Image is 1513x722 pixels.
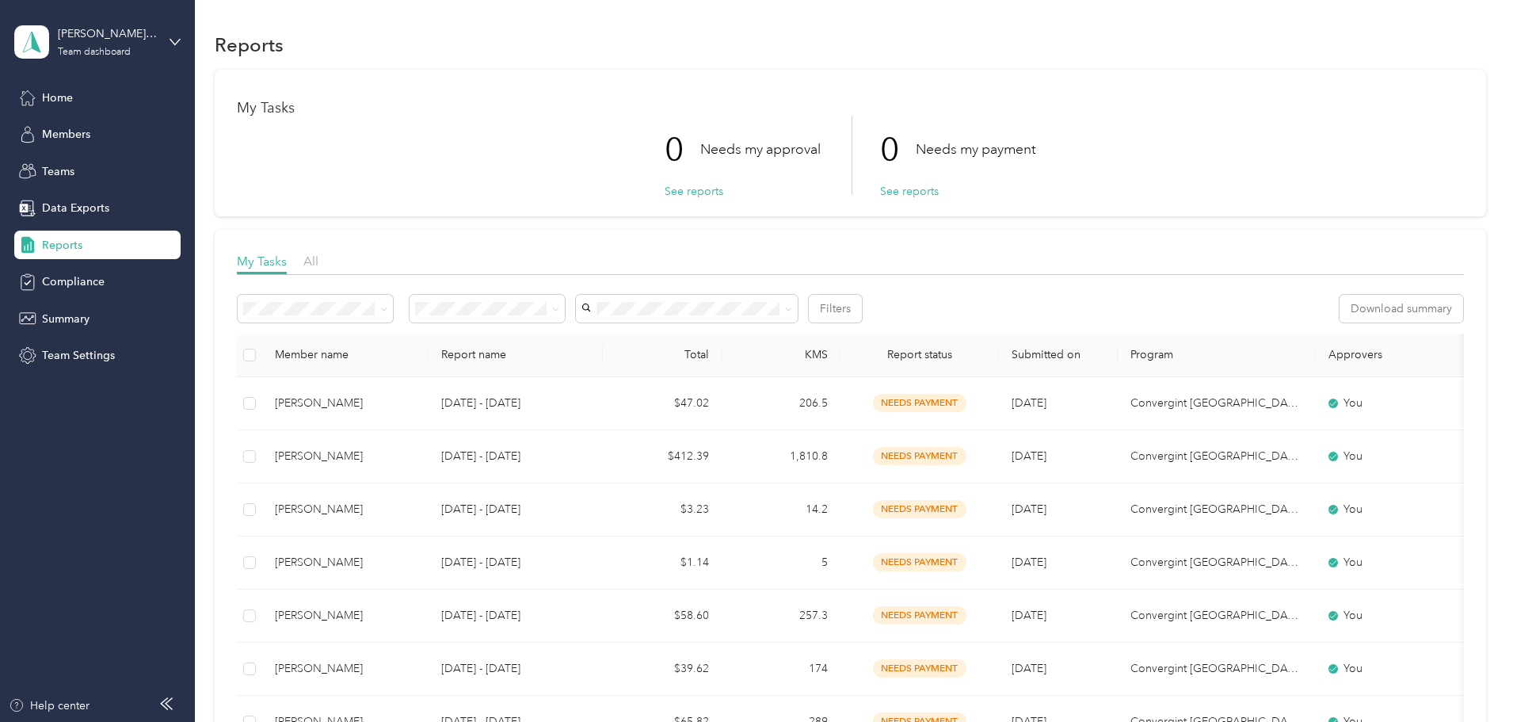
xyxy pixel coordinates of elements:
[1130,448,1303,465] p: Convergint [GEOGRAPHIC_DATA] 2024
[1130,501,1303,518] p: Convergint [GEOGRAPHIC_DATA] 2024
[722,537,840,590] td: 5
[603,537,722,590] td: $1.14
[700,139,821,159] p: Needs my approval
[999,334,1118,377] th: Submitted on
[441,448,590,465] p: [DATE] - [DATE]
[880,183,939,200] button: See reports
[9,697,90,714] button: Help center
[722,643,840,696] td: 174
[275,348,416,361] div: Member name
[1118,643,1316,696] td: Convergint Canada 2024
[1130,395,1303,412] p: Convergint [GEOGRAPHIC_DATA] 2024
[603,590,722,643] td: $58.60
[275,660,416,678] div: [PERSON_NAME]
[1118,430,1316,483] td: Convergint Canada 2024
[1328,501,1462,518] div: You
[275,448,416,465] div: [PERSON_NAME]
[275,501,416,518] div: [PERSON_NAME]
[873,447,966,465] span: needs payment
[275,554,416,571] div: [PERSON_NAME]
[42,163,74,180] span: Teams
[58,48,131,57] div: Team dashboard
[873,606,966,625] span: needs payment
[1328,607,1462,625] div: You
[1012,502,1046,516] span: [DATE]
[58,25,157,42] div: [PERSON_NAME] Team
[615,348,709,361] div: Total
[722,590,840,643] td: 257.3
[665,183,723,200] button: See reports
[1340,295,1463,323] button: Download summary
[1328,660,1462,678] div: You
[665,117,700,183] p: 0
[441,660,590,678] p: [DATE] - [DATE]
[237,254,287,269] span: My Tasks
[42,347,115,364] span: Team Settings
[1328,395,1462,412] div: You
[1118,590,1316,643] td: Convergint Canada 2024
[603,430,722,483] td: $412.39
[429,334,603,377] th: Report name
[1118,537,1316,590] td: Convergint Canada 2024
[275,395,416,412] div: [PERSON_NAME]
[1118,483,1316,537] td: Convergint Canada 2024
[441,554,590,571] p: [DATE] - [DATE]
[215,36,284,53] h1: Reports
[42,237,82,254] span: Reports
[262,334,429,377] th: Member name
[1118,377,1316,430] td: Convergint Canada 2024
[1130,554,1303,571] p: Convergint [GEOGRAPHIC_DATA] 2024
[722,377,840,430] td: 206.5
[42,126,90,143] span: Members
[853,348,986,361] span: Report status
[880,117,916,183] p: 0
[1012,449,1046,463] span: [DATE]
[916,139,1035,159] p: Needs my payment
[42,90,73,106] span: Home
[873,659,966,678] span: needs payment
[1328,554,1462,571] div: You
[1012,662,1046,675] span: [DATE]
[42,311,90,327] span: Summary
[1424,633,1513,722] iframe: Everlance-gr Chat Button Frame
[1130,660,1303,678] p: Convergint [GEOGRAPHIC_DATA] 2024
[1012,396,1046,410] span: [DATE]
[1012,556,1046,569] span: [DATE]
[42,273,105,290] span: Compliance
[1118,334,1316,377] th: Program
[42,200,109,216] span: Data Exports
[275,607,416,625] div: [PERSON_NAME]
[722,483,840,537] td: 14.2
[603,483,722,537] td: $3.23
[1012,609,1046,622] span: [DATE]
[237,100,1464,117] h1: My Tasks
[441,501,590,518] p: [DATE] - [DATE]
[1316,334,1474,377] th: Approvers
[603,643,722,696] td: $39.62
[873,394,966,412] span: needs payment
[441,607,590,625] p: [DATE] - [DATE]
[303,254,318,269] span: All
[734,348,828,361] div: KMS
[1328,448,1462,465] div: You
[809,295,862,323] button: Filters
[603,377,722,430] td: $47.02
[722,430,840,483] td: 1,810.8
[1130,607,1303,625] p: Convergint [GEOGRAPHIC_DATA] 2024
[873,500,966,518] span: needs payment
[873,553,966,571] span: needs payment
[441,395,590,412] p: [DATE] - [DATE]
